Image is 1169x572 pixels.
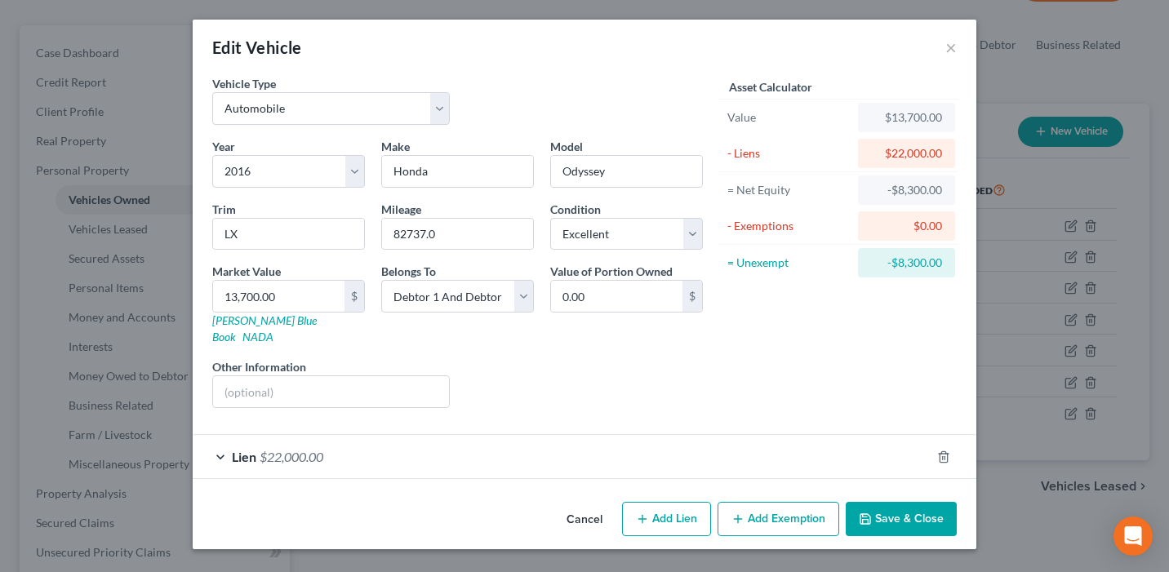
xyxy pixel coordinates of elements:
[718,502,839,536] button: Add Exemption
[729,78,812,95] label: Asset Calculator
[551,156,702,187] input: ex. Altima
[871,109,942,126] div: $13,700.00
[727,109,851,126] div: Value
[242,330,273,344] a: NADA
[871,182,942,198] div: -$8,300.00
[682,281,702,312] div: $
[382,219,533,250] input: --
[727,218,851,234] div: - Exemptions
[212,138,235,155] label: Year
[622,502,711,536] button: Add Lien
[213,219,364,250] input: ex. LS, LT, etc
[381,201,421,218] label: Mileage
[550,201,601,218] label: Condition
[871,145,942,162] div: $22,000.00
[213,281,344,312] input: 0.00
[551,281,682,312] input: 0.00
[232,449,256,464] span: Lien
[727,182,851,198] div: = Net Equity
[550,138,583,155] label: Model
[727,145,851,162] div: - Liens
[212,358,306,375] label: Other Information
[381,264,436,278] span: Belongs To
[212,36,302,59] div: Edit Vehicle
[382,156,533,187] input: ex. Nissan
[550,263,673,280] label: Value of Portion Owned
[846,502,957,536] button: Save & Close
[212,201,236,218] label: Trim
[871,218,942,234] div: $0.00
[212,75,276,92] label: Vehicle Type
[212,313,317,344] a: [PERSON_NAME] Blue Book
[945,38,957,57] button: ×
[727,255,851,271] div: = Unexempt
[260,449,323,464] span: $22,000.00
[871,255,942,271] div: -$8,300.00
[381,140,410,153] span: Make
[1113,517,1153,556] div: Open Intercom Messenger
[213,376,449,407] input: (optional)
[212,263,281,280] label: Market Value
[344,281,364,312] div: $
[553,503,616,536] button: Cancel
